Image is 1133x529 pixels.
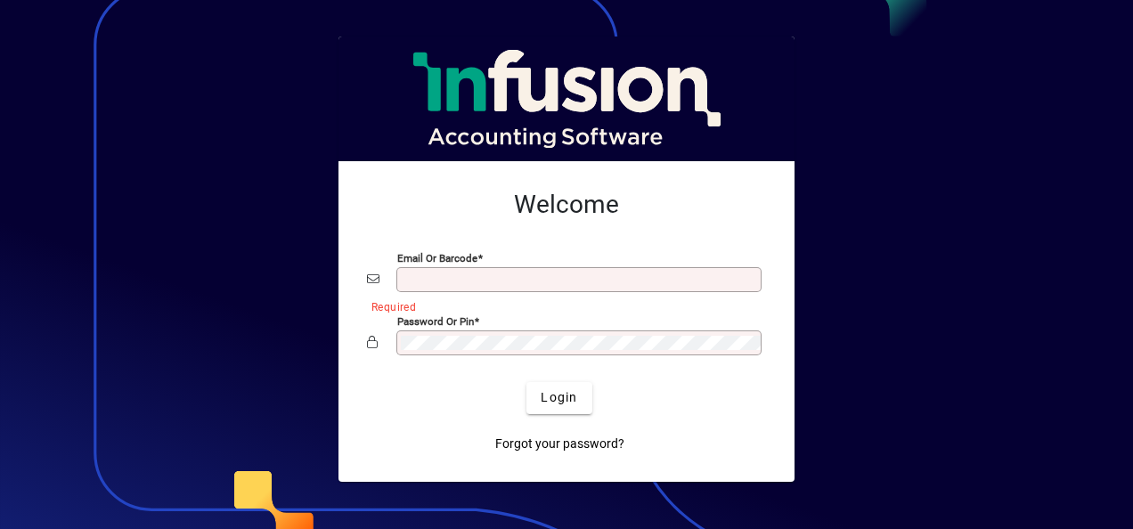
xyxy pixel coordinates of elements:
[397,314,474,327] mat-label: Password or Pin
[526,382,591,414] button: Login
[488,428,632,460] a: Forgot your password?
[541,388,577,407] span: Login
[495,435,624,453] span: Forgot your password?
[371,297,752,315] mat-error: Required
[367,190,766,220] h2: Welcome
[397,251,477,264] mat-label: Email or Barcode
